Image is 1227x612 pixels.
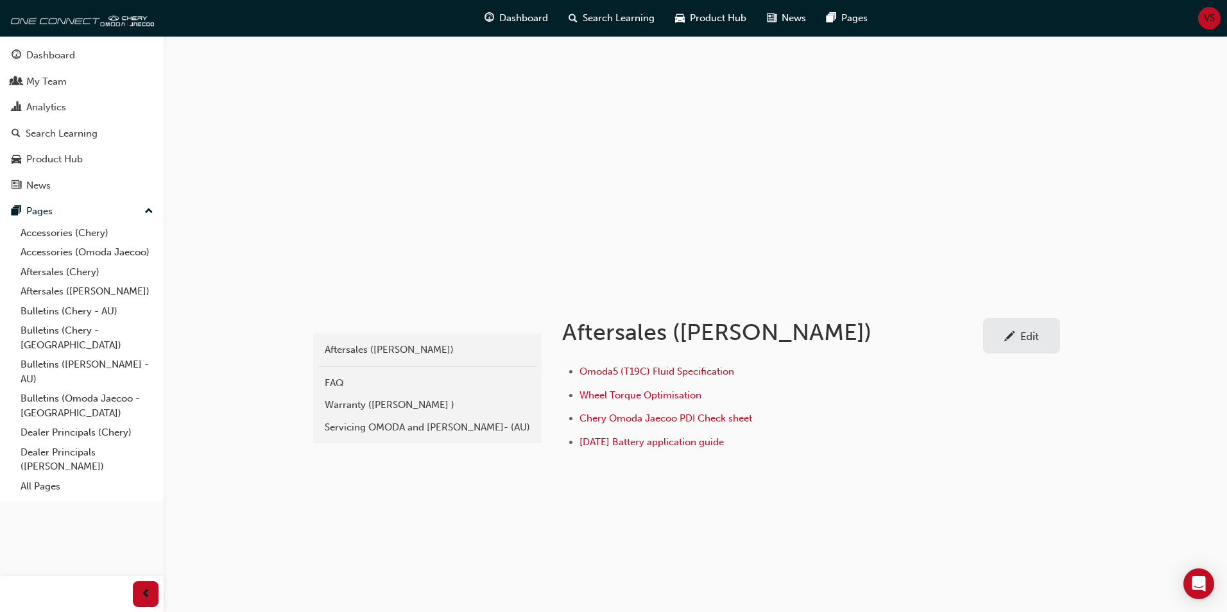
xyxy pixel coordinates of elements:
a: Edit [983,318,1060,353]
a: pages-iconPages [816,5,878,31]
span: people-icon [12,76,21,88]
button: Pages [5,200,159,223]
a: Wheel Torque Optimisation [579,389,701,401]
button: DashboardMy TeamAnalyticsSearch LearningProduct HubNews [5,41,159,200]
a: Aftersales (Chery) [15,262,159,282]
span: news-icon [767,10,777,26]
div: Servicing OMODA and [PERSON_NAME]- (AU) [325,420,530,435]
span: pages-icon [12,206,21,217]
a: Accessories (Chery) [15,223,159,243]
div: Search Learning [26,126,98,141]
div: Edit [1020,330,1039,343]
div: Product Hub [26,152,83,167]
a: car-iconProduct Hub [665,5,757,31]
a: FAQ [318,372,536,395]
div: Warranty ([PERSON_NAME] ) [325,398,530,412]
a: news-iconNews [757,5,816,31]
a: Dealer Principals (Chery) [15,423,159,443]
span: Pages [841,11,868,26]
div: Dashboard [26,48,75,63]
a: [DATE] Battery application guide [579,436,724,448]
span: guage-icon [485,10,494,26]
div: My Team [26,74,67,89]
img: oneconnect [6,5,154,31]
a: Bulletins ([PERSON_NAME] - AU) [15,355,159,389]
span: search-icon [569,10,578,26]
a: Aftersales ([PERSON_NAME]) [15,282,159,302]
span: Dashboard [499,11,548,26]
span: VS [1204,11,1215,26]
h1: Aftersales ([PERSON_NAME]) [562,318,983,346]
div: News [26,178,51,193]
a: guage-iconDashboard [474,5,558,31]
span: pages-icon [827,10,836,26]
span: prev-icon [141,586,151,602]
a: Search Learning [5,122,159,146]
a: My Team [5,70,159,94]
a: Servicing OMODA and [PERSON_NAME]- (AU) [318,416,536,439]
span: car-icon [12,154,21,166]
button: VS [1198,7,1221,30]
a: Bulletins (Chery - [GEOGRAPHIC_DATA]) [15,321,159,355]
a: Bulletins (Chery - AU) [15,302,159,321]
a: Dashboard [5,44,159,67]
span: guage-icon [12,50,21,62]
div: Open Intercom Messenger [1183,568,1214,599]
a: Analytics [5,96,159,119]
span: search-icon [12,128,21,140]
a: All Pages [15,477,159,497]
div: FAQ [325,376,530,391]
a: Aftersales ([PERSON_NAME]) [318,339,536,361]
div: Aftersales ([PERSON_NAME]) [325,343,530,357]
span: car-icon [675,10,685,26]
a: Dealer Principals ([PERSON_NAME]) [15,443,159,477]
a: Accessories (Omoda Jaecoo) [15,242,159,262]
span: chart-icon [12,102,21,114]
span: up-icon [144,203,153,220]
a: Chery Omoda Jaecoo PDI Check sheet [579,412,752,424]
span: news-icon [12,180,21,192]
span: Search Learning [583,11,655,26]
a: News [5,174,159,198]
a: Omoda5 (T19C) Fluid Specification [579,366,734,377]
a: Warranty ([PERSON_NAME] ) [318,394,536,416]
span: News [782,11,806,26]
span: pencil-icon [1004,331,1015,344]
a: search-iconSearch Learning [558,5,665,31]
a: Product Hub [5,148,159,171]
div: Pages [26,204,53,219]
div: Analytics [26,100,66,115]
span: Product Hub [690,11,746,26]
a: Bulletins (Omoda Jaecoo - [GEOGRAPHIC_DATA]) [15,389,159,423]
